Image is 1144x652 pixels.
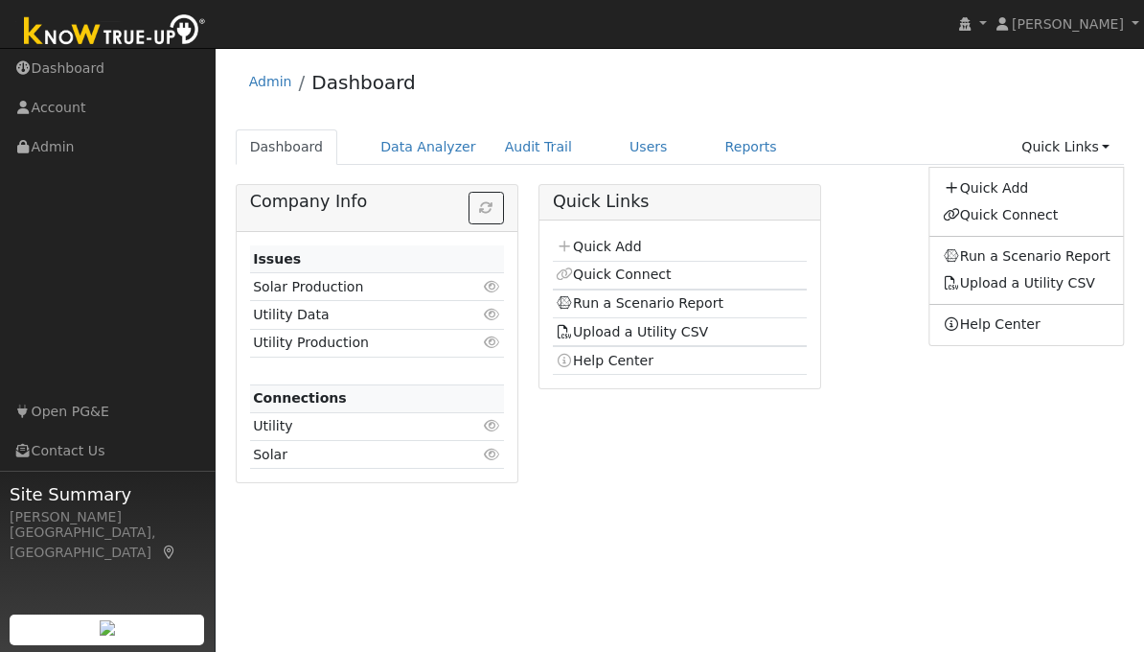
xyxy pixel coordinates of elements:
[929,175,1124,201] a: Quick Add
[484,448,501,461] i: Click to view
[311,71,416,94] a: Dashboard
[556,239,641,254] a: Quick Add
[929,201,1124,228] a: Quick Connect
[250,412,463,440] td: Utility
[253,390,347,406] strong: Connections
[14,11,216,54] img: Know True-Up
[250,273,463,301] td: Solar Production
[236,129,338,165] a: Dashboard
[253,251,301,267] strong: Issues
[10,481,205,507] span: Site Summary
[10,507,205,527] div: [PERSON_NAME]
[161,545,178,560] a: Map
[10,523,205,563] div: [GEOGRAPHIC_DATA], [GEOGRAPHIC_DATA]
[484,280,501,293] i: Click to view
[943,275,1095,291] a: Upload a Utility CSV
[250,329,463,357] td: Utility Production
[1007,129,1124,165] a: Quick Links
[249,74,292,89] a: Admin
[556,324,708,339] a: Upload a Utility CSV
[556,267,671,282] a: Quick Connect
[250,301,463,329] td: Utility Data
[491,129,586,165] a: Audit Trail
[556,295,723,311] a: Run a Scenario Report
[250,192,504,212] h5: Company Info
[100,620,115,636] img: retrieve
[556,353,653,368] a: Help Center
[553,192,807,212] h5: Quick Links
[366,129,491,165] a: Data Analyzer
[484,336,501,349] i: Click to view
[711,129,791,165] a: Reports
[250,441,463,469] td: Solar
[484,308,501,321] i: Click to view
[1012,16,1124,32] span: [PERSON_NAME]
[929,244,1124,270] a: Run a Scenario Report
[615,129,682,165] a: Users
[929,312,1124,338] a: Help Center
[484,419,501,432] i: Click to view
